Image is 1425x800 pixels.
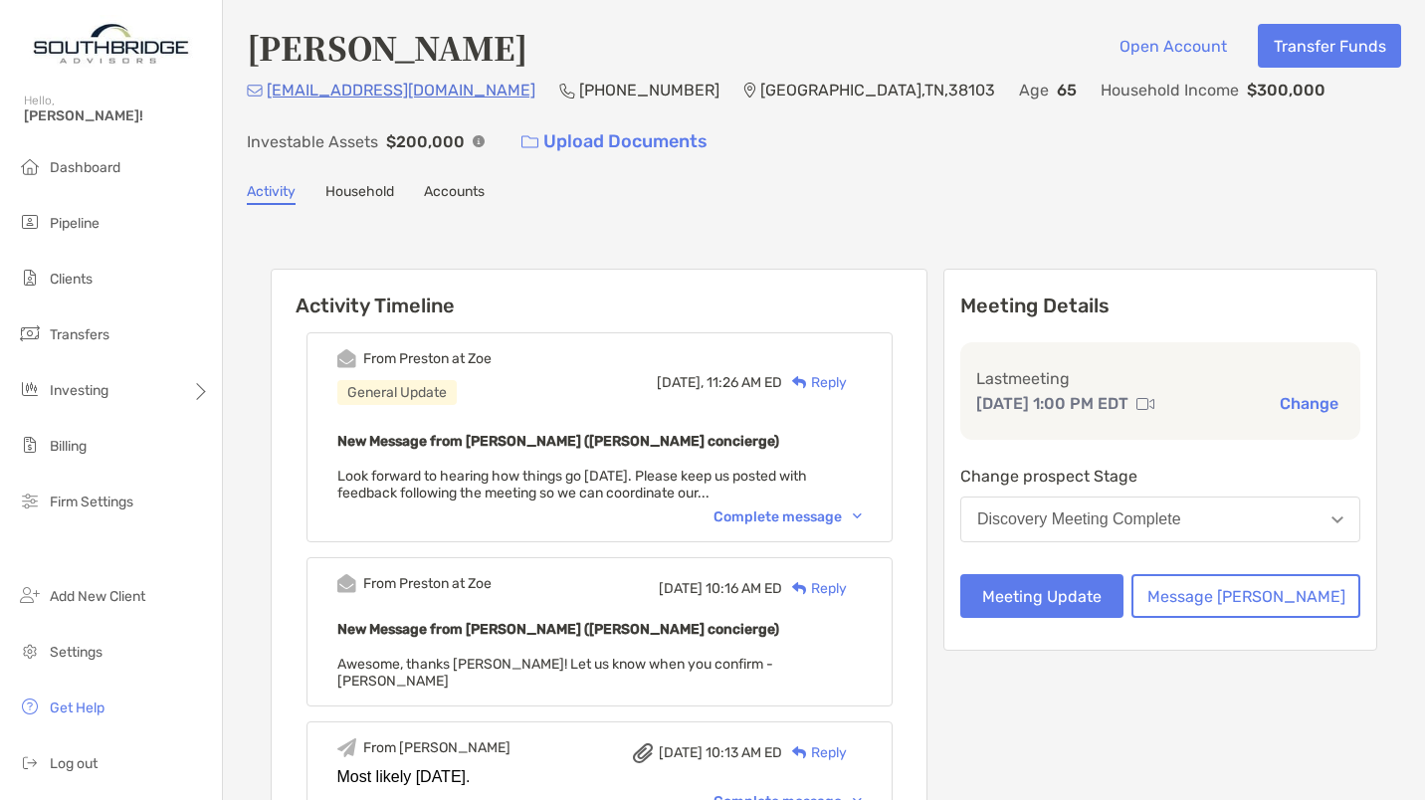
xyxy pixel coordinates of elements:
[337,738,356,757] img: Event icon
[707,374,782,391] span: 11:26 AM ED
[18,433,42,457] img: billing icon
[792,376,807,389] img: Reply icon
[473,135,485,147] img: Info Icon
[50,159,120,176] span: Dashboard
[50,215,100,232] span: Pipeline
[1331,516,1343,523] img: Open dropdown arrow
[657,374,704,391] span: [DATE],
[24,8,198,80] img: Zoe Logo
[18,489,42,512] img: firm-settings icon
[50,494,133,510] span: Firm Settings
[521,135,538,149] img: button icon
[976,391,1128,416] p: [DATE] 1:00 PM EDT
[386,129,465,154] p: $200,000
[267,78,535,102] p: [EMAIL_ADDRESS][DOMAIN_NAME]
[18,266,42,290] img: clients icon
[1136,396,1154,412] img: communication type
[1258,24,1401,68] button: Transfer Funds
[706,744,782,761] span: 10:13 AM ED
[337,468,807,501] span: Look forward to hearing how things go [DATE]. Please keep us posted with feedback following the m...
[337,621,779,638] b: New Message from [PERSON_NAME] ([PERSON_NAME] concierge)
[743,83,756,99] img: Location Icon
[782,742,847,763] div: Reply
[337,380,457,405] div: General Update
[659,744,703,761] span: [DATE]
[18,321,42,345] img: transfers icon
[337,656,773,690] span: Awesome, thanks [PERSON_NAME]! Let us know when you confirm -[PERSON_NAME]
[18,377,42,401] img: investing icon
[760,78,995,102] p: [GEOGRAPHIC_DATA] , TN , 38103
[363,575,492,592] div: From Preston at Zoe
[424,183,485,205] a: Accounts
[579,78,719,102] p: [PHONE_NUMBER]
[50,644,102,661] span: Settings
[18,750,42,774] img: logout icon
[363,350,492,367] div: From Preston at Zoe
[247,85,263,97] img: Email Icon
[247,24,527,70] h4: [PERSON_NAME]
[50,271,93,288] span: Clients
[1104,24,1242,68] button: Open Account
[706,580,782,597] span: 10:16 AM ED
[960,574,1123,618] button: Meeting Update
[18,154,42,178] img: dashboard icon
[792,746,807,759] img: Reply icon
[337,574,356,593] img: Event icon
[509,120,720,163] a: Upload Documents
[1131,574,1360,618] button: Message [PERSON_NAME]
[976,366,1344,391] p: Last meeting
[50,438,87,455] span: Billing
[337,433,779,450] b: New Message from [PERSON_NAME] ([PERSON_NAME] concierge)
[363,739,510,756] div: From [PERSON_NAME]
[50,588,145,605] span: Add New Client
[18,639,42,663] img: settings icon
[1247,78,1325,102] p: $300,000
[50,326,109,343] span: Transfers
[1019,78,1049,102] p: Age
[782,578,847,599] div: Reply
[18,210,42,234] img: pipeline icon
[50,755,98,772] span: Log out
[337,768,862,786] div: Most likely [DATE].
[24,107,210,124] span: [PERSON_NAME]!
[1274,393,1344,414] button: Change
[960,497,1360,542] button: Discovery Meeting Complete
[50,700,104,716] span: Get Help
[713,508,862,525] div: Complete message
[18,583,42,607] img: add_new_client icon
[960,294,1360,318] p: Meeting Details
[977,510,1181,528] div: Discovery Meeting Complete
[247,183,296,205] a: Activity
[272,270,926,317] h6: Activity Timeline
[1057,78,1077,102] p: 65
[325,183,394,205] a: Household
[18,695,42,718] img: get-help icon
[337,349,356,368] img: Event icon
[633,743,653,763] img: attachment
[792,582,807,595] img: Reply icon
[659,580,703,597] span: [DATE]
[247,129,378,154] p: Investable Assets
[1101,78,1239,102] p: Household Income
[559,83,575,99] img: Phone Icon
[782,372,847,393] div: Reply
[50,382,108,399] span: Investing
[960,464,1360,489] p: Change prospect Stage
[853,513,862,519] img: Chevron icon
